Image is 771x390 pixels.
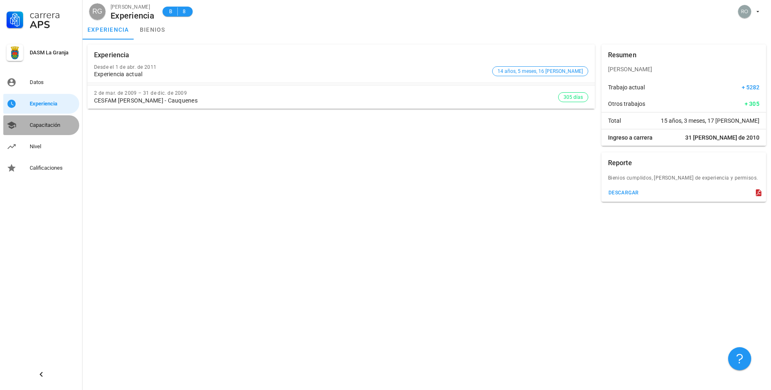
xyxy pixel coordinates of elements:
div: [PERSON_NAME] [111,3,154,11]
span: Ingreso a carrera [608,133,653,142]
div: Desde el 1 de abr. de 2011 [94,64,489,70]
div: Experiencia actual [94,71,489,78]
a: bienios [134,20,171,40]
span: 31 [PERSON_NAME] de 2010 [685,133,759,142]
a: Datos [3,72,79,92]
div: APS [30,20,76,30]
button: descargar [605,187,642,199]
span: + 5282 [742,83,759,91]
div: avatar [738,5,751,18]
span: Total [608,117,621,125]
div: 2 de mar. de 2009 – 31 de dic. de 2009 [94,90,558,96]
span: RG [92,3,102,20]
span: 305 días [564,93,583,102]
span: 15 años, 3 meses, 17 [PERSON_NAME] [661,117,759,125]
div: Capacitación [30,122,76,128]
div: descargar [608,190,639,196]
div: Resumen [608,44,637,66]
span: Otros trabajos [608,100,645,108]
span: + 305 [745,100,759,108]
span: 14 años, 5 meses, 16 [PERSON_NAME] [497,67,583,76]
div: Experiencia [111,11,154,20]
div: CESFAM [PERSON_NAME] - Cauquenes [94,97,558,104]
a: Capacitación [3,115,79,135]
div: Datos [30,79,76,86]
div: Experiencia [94,44,130,66]
div: Experiencia [30,100,76,107]
div: Carrera [30,10,76,20]
a: Nivel [3,137,79,156]
a: experiencia [83,20,134,40]
span: B [167,7,174,16]
span: Trabajo actual [608,83,645,91]
div: DASM La Granja [30,49,76,56]
div: Calificaciones [30,165,76,171]
a: Experiencia [3,94,79,114]
div: Bienios cumplidos, [PERSON_NAME] de experiencia y permisos. [601,174,766,187]
a: Calificaciones [3,158,79,178]
div: avatar [89,3,106,20]
div: [PERSON_NAME] [601,59,766,79]
div: Nivel [30,143,76,150]
span: 8 [181,7,188,16]
div: Reporte [608,152,632,174]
